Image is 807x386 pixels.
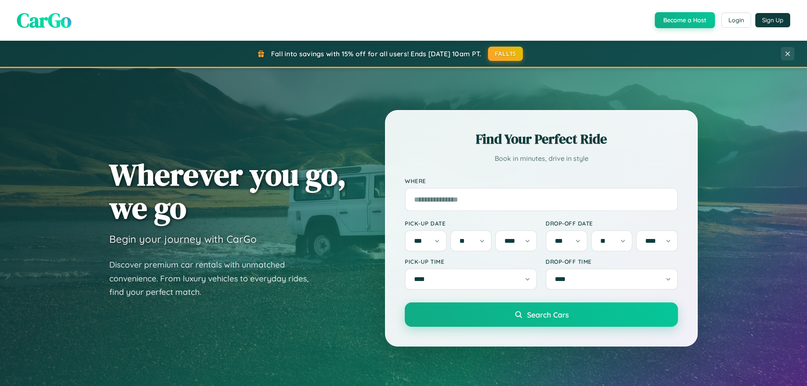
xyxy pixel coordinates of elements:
h1: Wherever you go, we go [109,158,346,224]
label: Pick-up Time [405,258,537,265]
h2: Find Your Perfect Ride [405,130,678,148]
button: Login [721,13,751,28]
p: Book in minutes, drive in style [405,152,678,165]
label: Drop-off Date [546,220,678,227]
span: Fall into savings with 15% off for all users! Ends [DATE] 10am PT. [271,50,482,58]
button: Sign Up [755,13,790,27]
h3: Begin your journey with CarGo [109,233,257,245]
span: CarGo [17,6,71,34]
label: Where [405,177,678,184]
label: Pick-up Date [405,220,537,227]
button: Search Cars [405,302,678,327]
span: Search Cars [527,310,569,319]
button: Become a Host [655,12,715,28]
button: FALL15 [488,47,523,61]
label: Drop-off Time [546,258,678,265]
p: Discover premium car rentals with unmatched convenience. From luxury vehicles to everyday rides, ... [109,258,319,299]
